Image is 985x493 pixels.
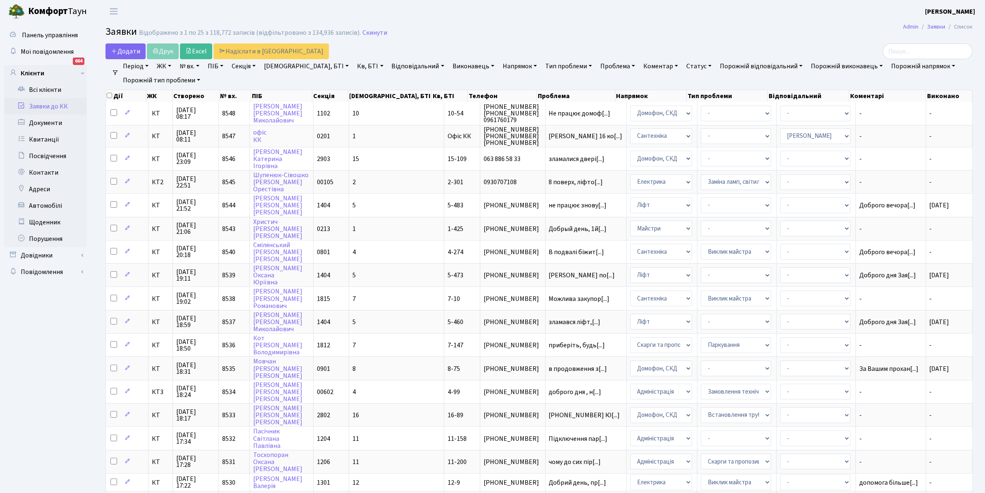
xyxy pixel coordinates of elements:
[176,362,215,375] span: [DATE] 18:31
[317,364,330,373] span: 0901
[176,222,215,235] span: [DATE] 21:06
[253,102,302,125] a: [PERSON_NAME][PERSON_NAME]Миколайович
[903,22,918,31] a: Admin
[222,294,235,303] span: 8538
[859,226,923,232] span: -
[251,90,312,102] th: ПІБ
[4,115,87,131] a: Документи
[448,317,463,327] span: 5-460
[253,427,280,450] a: ПасічникСвітланаПавлівна
[549,224,607,233] span: Добрый день, 1й[...]
[73,58,84,65] div: 664
[616,90,687,102] th: Напрямок
[537,90,615,102] th: Проблема
[4,65,87,82] a: Клієнти
[105,43,146,59] a: Додати
[253,194,302,217] a: [PERSON_NAME][PERSON_NAME][PERSON_NAME]
[448,434,467,443] span: 11-158
[484,126,542,146] span: [PHONE_NUMBER] [PHONE_NUMBER] [PHONE_NUMBER]
[891,18,985,36] nav: breadcrumb
[484,226,542,232] span: [PHONE_NUMBER]
[253,128,266,144] a: офісКК
[222,387,235,397] span: 8534
[549,478,606,487] span: Добрий день, пр[...]
[484,459,542,465] span: [PHONE_NUMBER]
[317,271,330,280] span: 1404
[352,387,356,397] span: 4
[152,366,170,372] span: КТ
[352,154,359,164] span: 15
[859,364,918,373] span: За Вашим прохан[...]
[253,264,302,287] a: [PERSON_NAME]ОксанаЮріївна
[930,294,932,303] span: -
[152,435,170,442] span: КТ
[930,411,932,420] span: -
[448,224,463,233] span: 1-425
[4,164,87,181] a: Контакти
[4,214,87,231] a: Щоденник
[448,457,467,467] span: 11-200
[4,43,87,60] a: Мої повідомлення664
[925,7,975,16] b: [PERSON_NAME]
[888,59,959,73] a: Порожній напрямок
[930,271,949,280] span: [DATE]
[152,389,170,395] span: КТ3
[222,178,235,187] span: 8545
[484,272,542,279] span: [PHONE_NUMBER]
[222,132,235,141] span: 8547
[4,131,87,148] a: Квитанції
[176,339,215,352] span: [DATE] 18:50
[120,59,152,73] a: Період
[484,479,542,486] span: [PHONE_NUMBER]
[4,231,87,247] a: Порушення
[222,317,235,327] span: 8537
[4,197,87,214] a: Автомобілі
[362,29,387,37] a: Скинути
[222,411,235,420] span: 8533
[930,224,932,233] span: -
[348,90,432,102] th: [DEMOGRAPHIC_DATA], БТІ
[448,248,463,257] span: 4-274
[176,107,215,120] span: [DATE] 08:17
[352,434,359,443] span: 11
[180,43,212,59] a: Excel
[352,364,356,373] span: 8
[153,59,175,73] a: ЖК
[253,217,302,240] a: Христич[PERSON_NAME][PERSON_NAME]
[317,478,330,487] span: 1301
[28,5,87,19] span: Таун
[388,59,448,73] a: Відповідальний
[448,178,463,187] span: 2-301
[432,90,468,102] th: Кв, БТІ
[152,342,170,349] span: КТ
[4,98,87,115] a: Заявки до КК
[4,27,87,43] a: Панель управління
[549,178,603,187] span: 8 поверх, ліфто[...]
[484,435,542,442] span: [PHONE_NUMBER]
[4,148,87,164] a: Посвідчення
[597,59,638,73] a: Проблема
[152,412,170,418] span: КТ
[176,455,215,468] span: [DATE] 17:28
[930,154,932,164] span: -
[859,179,923,185] span: -
[859,156,923,162] span: -
[549,294,610,303] span: Можлива закупор[...]
[253,334,302,357] a: Кот[PERSON_NAME]Володимирівна
[176,152,215,165] span: [DATE] 23:09
[352,271,356,280] span: 5
[146,90,173,102] th: ЖК
[930,457,932,467] span: -
[222,224,235,233] span: 8543
[139,29,361,37] div: Відображено з 1 по 25 з 118,772 записів (відфільтровано з 134,936 записів).
[448,271,463,280] span: 5-473
[468,90,537,102] th: Телефон
[317,387,333,397] span: 00602
[176,315,215,328] span: [DATE] 18:59
[176,432,215,445] span: [DATE] 17:34
[152,226,170,232] span: КТ
[448,201,463,210] span: 5-483
[176,176,215,189] span: [DATE] 22:51
[176,59,203,73] a: № вх.
[222,109,235,118] span: 8548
